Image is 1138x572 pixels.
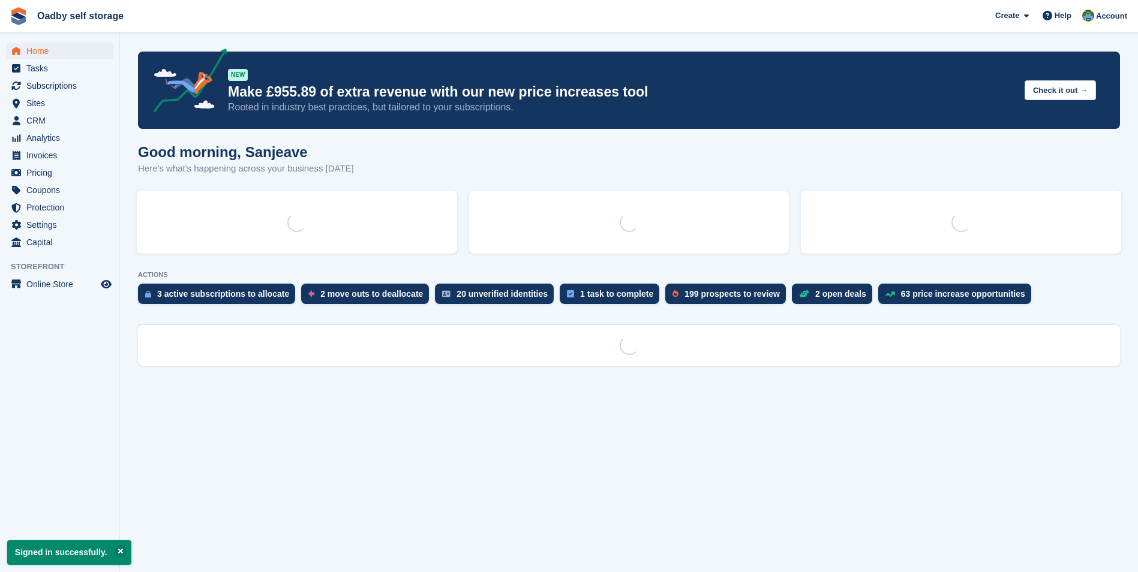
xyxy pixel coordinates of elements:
a: 3 active subscriptions to allocate [138,284,301,310]
span: Tasks [26,60,98,77]
img: task-75834270c22a3079a89374b754ae025e5fb1db73e45f91037f5363f120a921f8.svg [567,290,574,297]
span: Account [1096,10,1127,22]
span: Capital [26,234,98,251]
a: Oadby self storage [32,6,128,26]
img: Sanjeave Nagra [1082,10,1094,22]
a: menu [6,276,113,293]
p: Signed in successfully. [7,540,131,565]
img: stora-icon-8386f47178a22dfd0bd8f6a31ec36ba5ce8667c1dd55bd0f319d3a0aa187defe.svg [10,7,28,25]
span: Help [1055,10,1071,22]
a: menu [6,199,113,216]
span: Home [26,43,98,59]
span: Coupons [26,182,98,198]
a: menu [6,43,113,59]
a: Preview store [99,277,113,291]
a: 2 open deals [792,284,878,310]
a: 1 task to complete [560,284,665,310]
a: menu [6,112,113,129]
span: Settings [26,216,98,233]
span: Storefront [11,261,119,273]
span: Sites [26,95,98,112]
p: Rooted in industry best practices, but tailored to your subscriptions. [228,101,1015,114]
a: menu [6,147,113,164]
img: price_increase_opportunities-93ffe204e8149a01c8c9dc8f82e8f89637d9d84a8eef4429ea346261dce0b2c0.svg [885,291,895,297]
img: price-adjustments-announcement-icon-8257ccfd72463d97f412b2fc003d46551f7dbcb40ab6d574587a9cd5c0d94... [143,49,227,117]
span: Analytics [26,130,98,146]
img: deal-1b604bf984904fb50ccaf53a9ad4b4a5d6e5aea283cecdc64d6e3604feb123c2.svg [799,290,809,298]
p: ACTIONS [138,271,1120,279]
span: Subscriptions [26,77,98,94]
a: 2 move outs to deallocate [301,284,435,310]
span: Create [995,10,1019,22]
div: 20 unverified identities [457,289,548,299]
a: menu [6,182,113,198]
a: 63 price increase opportunities [878,284,1037,310]
span: CRM [26,112,98,129]
h1: Good morning, Sanjeave [138,144,354,160]
img: move_outs_to_deallocate_icon-f764333ba52eb49d3ac5e1228854f67142a1ed5810a6f6cc68b1a99e826820c5.svg [308,290,314,297]
div: 63 price increase opportunities [901,289,1025,299]
img: verify_identity-adf6edd0f0f0b5bbfe63781bf79b02c33cf7c696d77639b501bdc392416b5a36.svg [442,290,451,297]
div: 1 task to complete [580,289,653,299]
a: menu [6,60,113,77]
a: menu [6,130,113,146]
div: 2 move outs to deallocate [320,289,423,299]
div: 199 prospects to review [684,289,780,299]
a: menu [6,95,113,112]
div: 2 open deals [815,289,866,299]
img: active_subscription_to_allocate_icon-d502201f5373d7db506a760aba3b589e785aa758c864c3986d89f69b8ff3... [145,290,151,298]
a: menu [6,234,113,251]
p: Here's what's happening across your business [DATE] [138,162,354,176]
a: menu [6,216,113,233]
a: menu [6,77,113,94]
a: menu [6,164,113,181]
img: prospect-51fa495bee0391a8d652442698ab0144808aea92771e9ea1ae160a38d050c398.svg [672,290,678,297]
span: Invoices [26,147,98,164]
div: NEW [228,69,248,81]
div: 3 active subscriptions to allocate [157,289,289,299]
p: Make £955.89 of extra revenue with our new price increases tool [228,83,1015,101]
a: 199 prospects to review [665,284,792,310]
a: 20 unverified identities [435,284,560,310]
span: Pricing [26,164,98,181]
button: Check it out → [1025,80,1096,100]
span: Protection [26,199,98,216]
span: Online Store [26,276,98,293]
